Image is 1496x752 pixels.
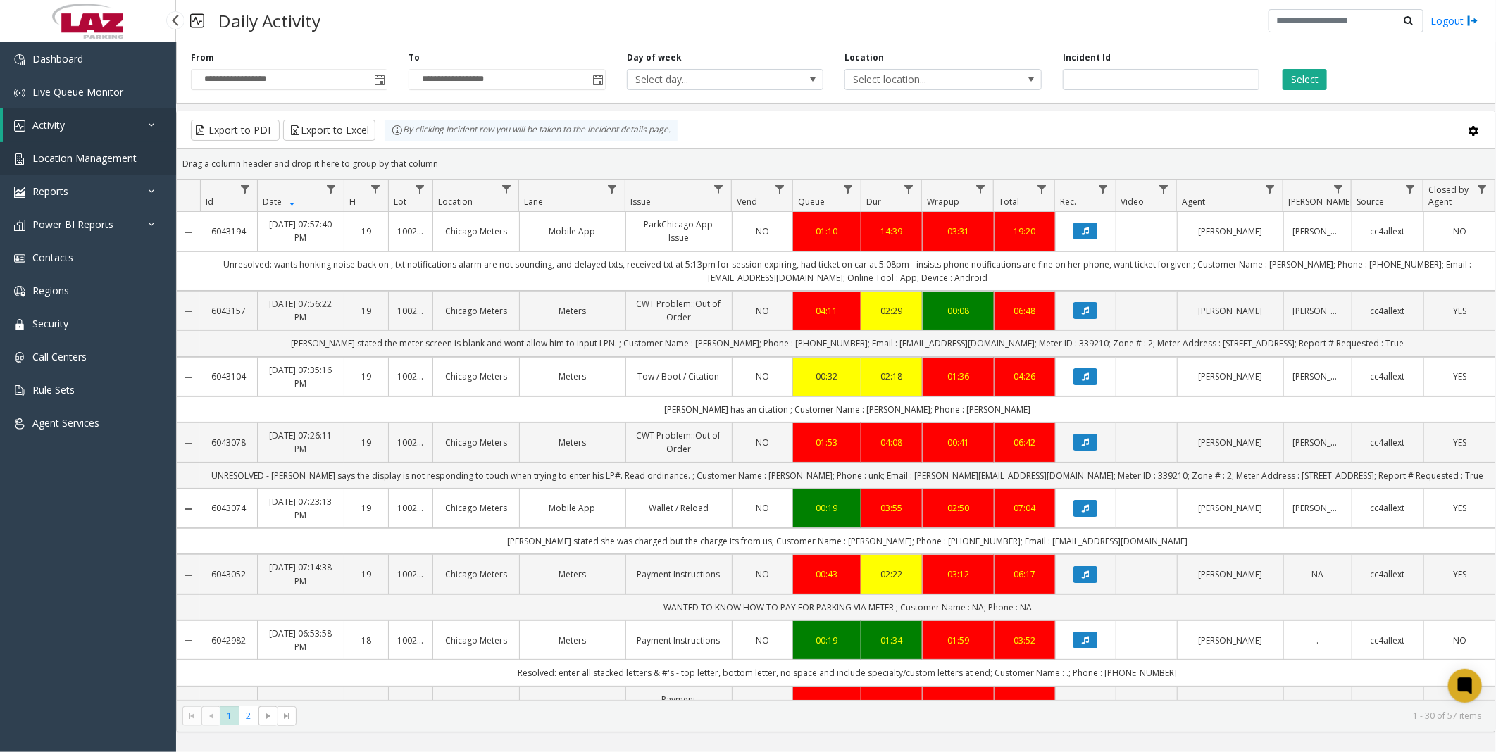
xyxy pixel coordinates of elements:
[1186,634,1275,647] a: [PERSON_NAME]
[442,304,510,318] a: Chicago Meters
[353,225,380,238] a: 19
[635,370,723,383] a: Tow / Boot / Citation
[32,416,99,430] span: Agent Services
[1003,501,1047,515] div: 07:04
[208,501,249,515] a: 6043074
[200,528,1495,554] td: [PERSON_NAME] stated she was charged but the charge its from us; Customer Name : [PERSON_NAME]; P...
[756,634,769,646] span: NO
[177,227,200,238] a: Collapse Details
[32,350,87,363] span: Call Centers
[1186,370,1275,383] a: [PERSON_NAME]
[1453,305,1466,317] span: YES
[266,627,335,653] a: [DATE] 06:53:58 PM
[258,706,278,726] span: Go to the next page
[1003,225,1047,238] a: 19:20
[844,51,884,64] label: Location
[438,196,473,208] span: Location
[870,501,914,515] div: 03:55
[266,363,335,390] a: [DATE] 07:35:16 PM
[756,370,769,382] span: NO
[1292,568,1343,581] a: NA
[870,634,914,647] a: 01:34
[870,436,914,449] div: 04:08
[756,568,769,580] span: NO
[1357,196,1384,208] span: Source
[741,370,785,383] a: NO
[866,196,881,208] span: Dur
[870,370,914,383] a: 02:18
[1329,180,1348,199] a: Parker Filter Menu
[397,634,424,647] a: 100240
[845,70,1002,89] span: Select location...
[603,180,622,199] a: Lane Filter Menu
[411,180,430,199] a: Lot Filter Menu
[14,385,25,396] img: 'icon'
[1433,436,1487,449] a: YES
[1361,436,1415,449] a: cc4allext
[442,568,510,581] a: Chicago Meters
[635,568,723,581] a: Payment Instructions
[206,196,213,208] span: Id
[220,706,239,725] span: Page 1
[1292,370,1343,383] a: [PERSON_NAME]
[177,180,1495,700] div: Data table
[14,418,25,430] img: 'icon'
[1433,634,1487,647] a: NO
[1433,568,1487,581] a: YES
[741,568,785,581] a: NO
[1433,225,1487,238] a: NO
[1292,225,1343,238] a: [PERSON_NAME]
[397,568,424,581] a: 100240
[1186,568,1275,581] a: [PERSON_NAME]
[177,372,200,383] a: Collapse Details
[409,51,420,64] label: To
[1433,370,1487,383] a: YES
[32,317,68,330] span: Security
[1093,180,1112,199] a: Rec. Filter Menu
[14,120,25,132] img: 'icon'
[528,501,617,515] a: Mobile App
[931,501,985,515] a: 02:50
[397,304,424,318] a: 100240
[931,634,985,647] a: 01:59
[497,180,516,199] a: Location Filter Menu
[771,180,790,199] a: Vend Filter Menu
[528,436,617,449] a: Meters
[931,568,985,581] div: 03:12
[1453,568,1466,580] span: YES
[1003,436,1047,449] div: 06:42
[200,396,1495,422] td: [PERSON_NAME] has an citation ; Customer Name : [PERSON_NAME]; Phone : [PERSON_NAME]
[1453,437,1466,449] span: YES
[931,304,985,318] a: 00:08
[32,383,75,396] span: Rule Sets
[1292,634,1343,647] a: .
[635,429,723,456] a: CWT Problem::Out of Order
[635,693,723,734] a: Payment Confirmation / Receipt Request
[528,634,617,647] a: Meters
[1186,436,1275,449] a: [PERSON_NAME]
[353,634,380,647] a: 18
[802,304,852,318] a: 04:11
[266,218,335,244] a: [DATE] 07:57:40 PM
[1361,501,1415,515] a: cc4allext
[756,225,769,237] span: NO
[353,436,380,449] a: 19
[870,568,914,581] a: 02:22
[1401,180,1420,199] a: Source Filter Menu
[1361,225,1415,238] a: cc4allext
[931,436,985,449] a: 00:41
[32,218,113,231] span: Power BI Reports
[1361,568,1415,581] a: cc4allext
[524,196,543,208] span: Lane
[802,370,852,383] div: 00:32
[177,438,200,449] a: Collapse Details
[263,196,282,208] span: Date
[200,594,1495,620] td: WANTED TO KNOW HOW TO PAY FOR PARKING VIA METER ; Customer Name : NA; Phone : NA
[741,304,785,318] a: NO
[971,180,990,199] a: Wrapup Filter Menu
[635,297,723,324] a: CWT Problem::Out of Order
[1003,304,1047,318] div: 06:48
[1453,225,1466,237] span: NO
